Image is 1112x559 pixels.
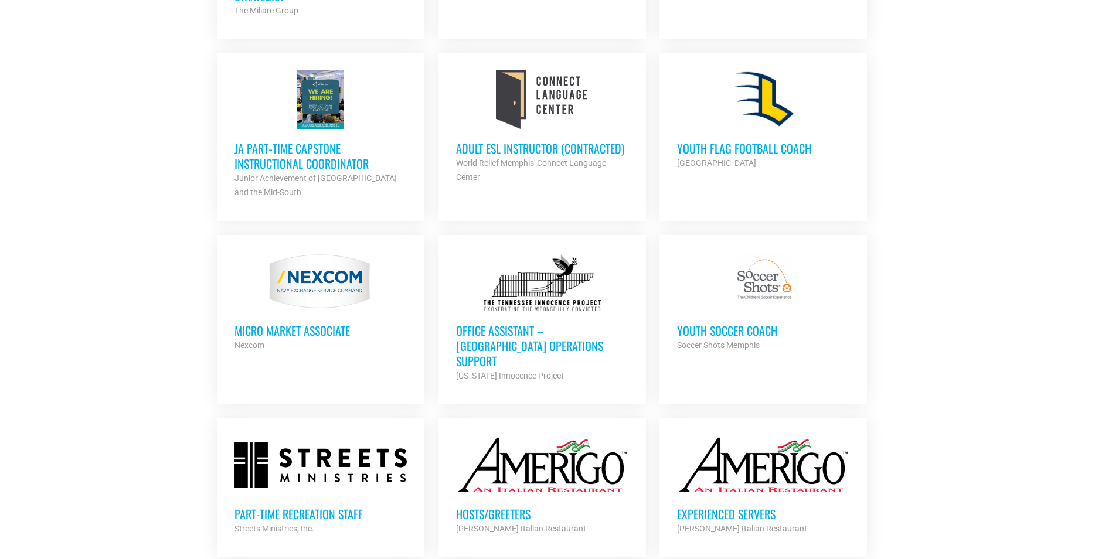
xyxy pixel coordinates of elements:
[438,418,646,553] a: Hosts/Greeters [PERSON_NAME] Italian Restaurant
[659,235,867,370] a: Youth Soccer Coach Soccer Shots Memphis
[234,173,397,197] strong: Junior Achievement of [GEOGRAPHIC_DATA] and the Mid-South
[677,158,756,168] strong: [GEOGRAPHIC_DATA]
[438,235,646,400] a: Office Assistant – [GEOGRAPHIC_DATA] Operations Support [US_STATE] Innocence Project
[456,323,628,369] h3: Office Assistant – [GEOGRAPHIC_DATA] Operations Support
[234,506,407,521] h3: Part-time Recreation Staff
[456,524,586,533] strong: [PERSON_NAME] Italian Restaurant
[234,524,314,533] strong: Streets Ministries, Inc.
[677,340,760,350] strong: Soccer Shots Memphis
[677,506,849,521] h3: Experienced Servers
[659,418,867,553] a: Experienced Servers [PERSON_NAME] Italian Restaurant
[234,323,407,338] h3: Micro Market Associate
[456,141,628,156] h3: Adult ESL Instructor (Contracted)
[677,524,807,533] strong: [PERSON_NAME] Italian Restaurant
[217,235,424,370] a: Micro Market Associate Nexcom
[456,158,606,182] strong: World Relief Memphis' Connect Language Center
[677,141,849,156] h3: Youth Flag Football Coach
[659,53,867,188] a: Youth Flag Football Coach [GEOGRAPHIC_DATA]
[456,506,628,521] h3: Hosts/Greeters
[217,53,424,217] a: JA Part‐time Capstone Instructional Coordinator Junior Achievement of [GEOGRAPHIC_DATA] and the M...
[456,371,564,380] strong: [US_STATE] Innocence Project
[438,53,646,202] a: Adult ESL Instructor (Contracted) World Relief Memphis' Connect Language Center
[217,418,424,553] a: Part-time Recreation Staff Streets Ministries, Inc.
[234,340,264,350] strong: Nexcom
[234,6,298,15] strong: The Miliare Group
[234,141,407,171] h3: JA Part‐time Capstone Instructional Coordinator
[677,323,849,338] h3: Youth Soccer Coach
